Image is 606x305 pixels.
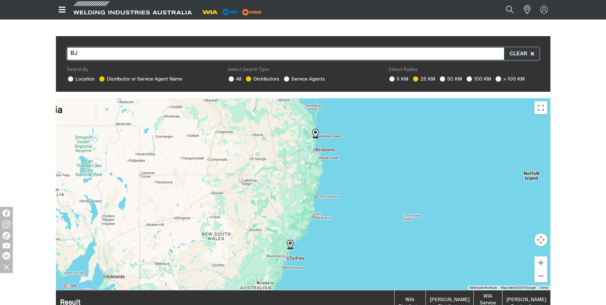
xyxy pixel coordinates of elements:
[534,101,547,114] button: Toggle fullscreen view
[228,77,241,82] label: All
[412,77,435,82] label: 25 KM
[67,47,539,60] input: Search name
[67,77,95,82] label: Location
[58,282,79,290] a: Open this area in Google Maps (opens a new window)
[240,7,264,17] img: miller
[534,270,547,282] button: Zoom out
[499,3,521,17] button: Search products
[388,66,539,73] div: Select Radius
[245,77,279,82] label: Distributors
[495,77,525,82] label: > 100 KM
[3,232,10,239] img: TikTok
[534,233,547,246] button: Map camera controls
[504,48,539,60] button: Clear
[1,262,12,272] img: hide socials
[470,285,497,290] button: Keyboard shortcuts
[3,243,10,248] img: YouTube
[3,209,10,217] img: Facebook
[58,282,79,290] img: Google
[98,77,182,82] label: Distributor or Service Agent Name
[534,256,547,269] button: Zoom in
[439,77,462,82] label: 50 KM
[510,50,530,58] span: Clear
[3,252,10,260] img: LinkedIn
[501,286,536,289] span: Map data ©2025 Google
[67,66,218,73] div: Search By
[3,221,10,228] img: Instagram
[491,3,520,17] input: Product name or item number...
[228,66,378,73] div: Select Search Type
[240,10,264,14] a: miller
[466,77,491,82] label: 100 KM
[388,77,408,82] label: 5 KM
[283,77,325,82] label: Service Agents
[540,286,548,289] a: Terms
